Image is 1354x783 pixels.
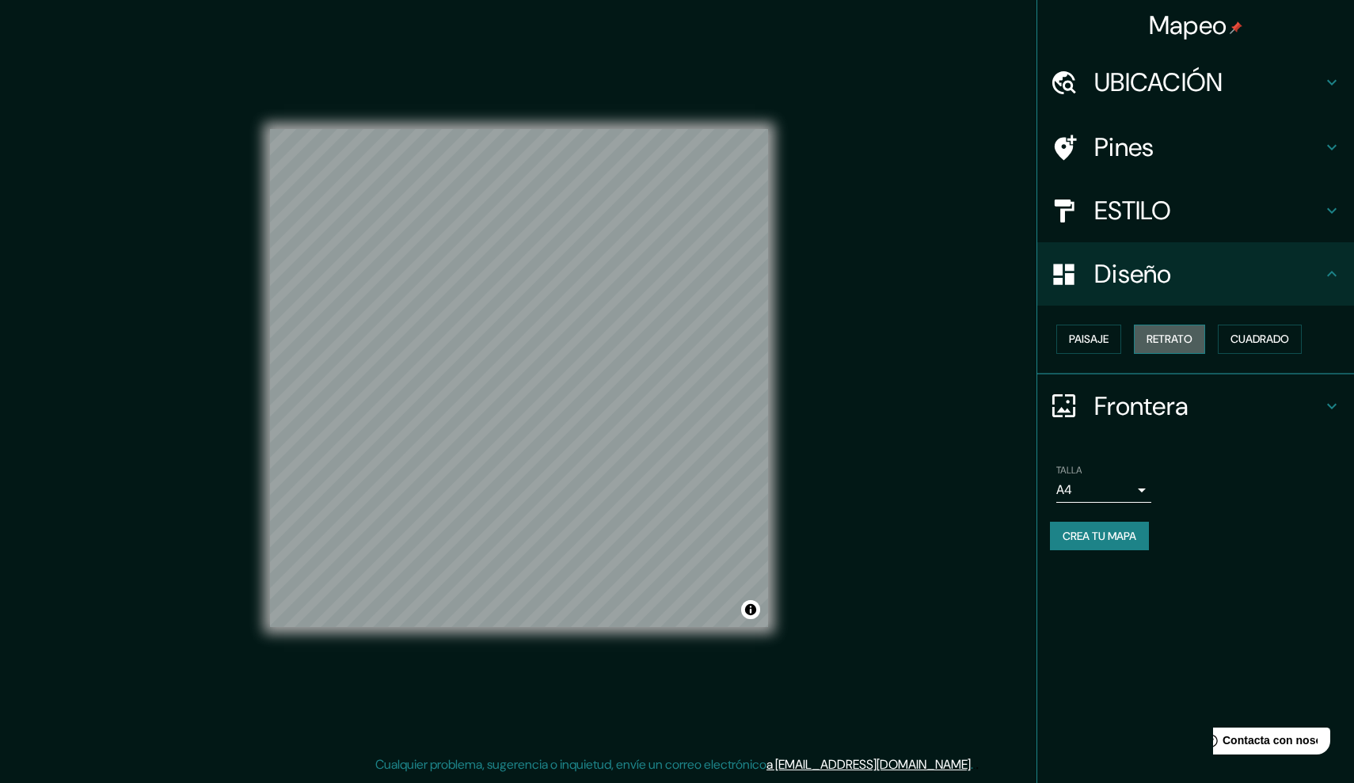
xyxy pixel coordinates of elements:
a: a [EMAIL_ADDRESS][DOMAIN_NAME] [766,756,971,773]
h4: Pines [1094,131,1322,163]
button: CREA TU MAPA [1050,522,1149,551]
div: A4 [1056,477,1151,503]
div: Diseño [1037,242,1354,306]
div: ESTILO [1037,179,1354,242]
button: Cuadrado [1218,325,1302,354]
h4: Mapeo [1149,10,1243,41]
button: Retrato [1134,325,1205,354]
div: UBICACIÓN [1037,51,1354,114]
div: . [976,755,979,774]
h4: Diseño [1094,258,1322,290]
h4: UBICACIÓN [1094,67,1322,98]
div: . [973,755,976,774]
img: pin-icon.png [1230,21,1242,34]
button: Paisaje [1056,325,1121,354]
div: Frontera [1037,374,1354,438]
p: Cualquier problema, sugerencia o inquietud, envíe un correo electrónico . [375,755,973,774]
h4: ESTILO [1094,195,1322,226]
h4: Frontera [1094,390,1322,422]
canvas: MAPA [270,129,768,627]
div: Pines [1037,116,1354,179]
iframe: Ayuda al lanzador de widgets [1213,721,1337,766]
button: Alternar la atribución [741,600,760,619]
label: TALLA [1056,463,1082,477]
